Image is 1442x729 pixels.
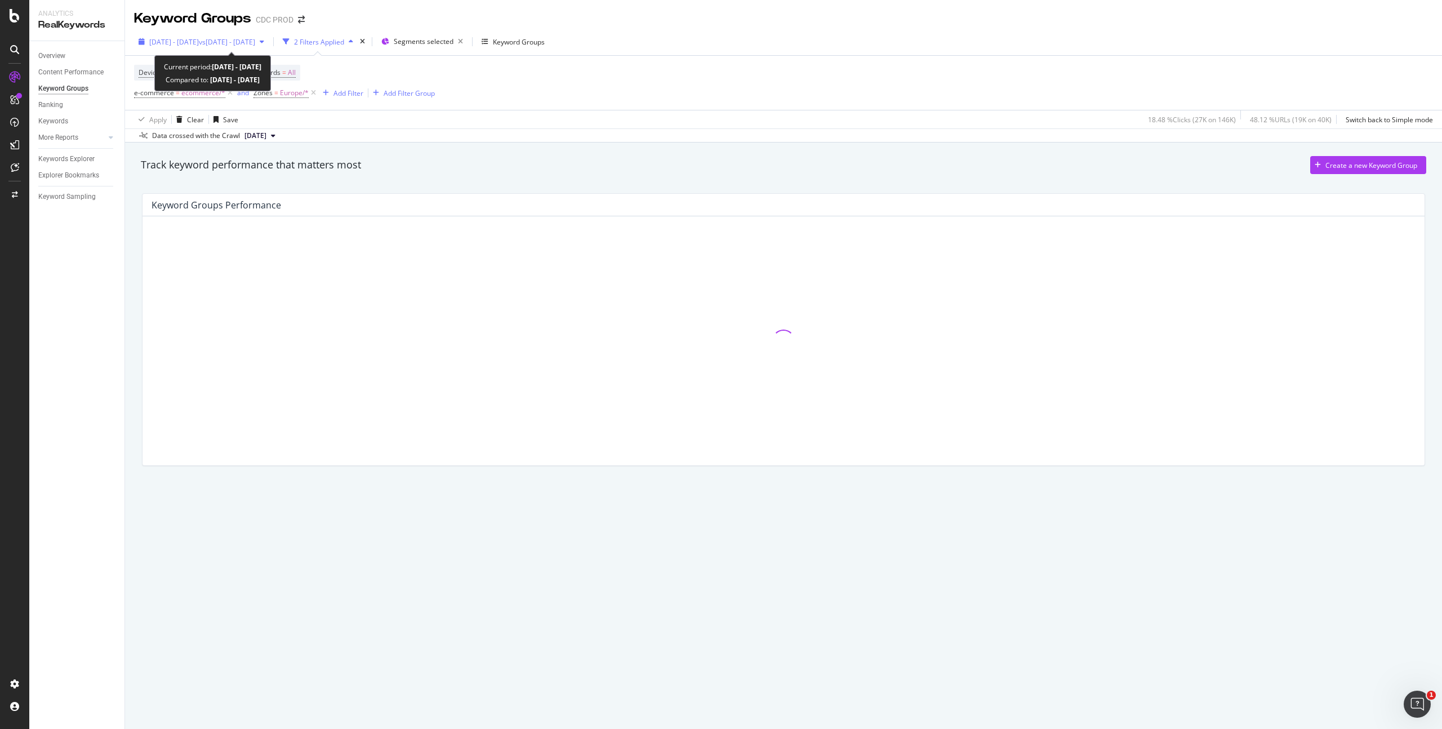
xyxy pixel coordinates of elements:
[253,88,273,97] span: Zones
[368,86,435,100] button: Add Filter Group
[1310,156,1426,174] button: Create a new Keyword Group
[333,88,363,98] div: Add Filter
[38,132,105,144] a: More Reports
[38,19,115,32] div: RealKeywords
[38,115,68,127] div: Keywords
[223,115,238,125] div: Save
[38,153,95,165] div: Keywords Explorer
[477,33,549,51] button: Keyword Groups
[1341,110,1433,128] button: Switch back to Simple mode
[1346,115,1433,125] div: Switch back to Simple mode
[493,37,545,47] div: Keyword Groups
[244,131,266,141] span: 2025 Sep. 12th
[152,199,281,211] div: Keyword Groups Performance
[1404,691,1431,718] iframe: Intercom live chat
[152,131,240,141] div: Data crossed with the Crawl
[199,37,255,47] span: vs [DATE] - [DATE]
[134,33,269,51] button: [DATE] - [DATE]vs[DATE] - [DATE]
[38,66,104,78] div: Content Performance
[209,110,238,128] button: Save
[172,110,204,128] button: Clear
[139,68,160,77] span: Device
[1250,115,1332,125] div: 48.12 % URLs ( 19K on 40K )
[318,86,363,100] button: Add Filter
[278,33,358,51] button: 2 Filters Applied
[38,132,78,144] div: More Reports
[384,88,435,98] div: Add Filter Group
[237,88,249,97] div: and
[208,75,260,85] b: [DATE] - [DATE]
[282,68,286,77] span: =
[134,88,174,97] span: e-commerce
[1325,161,1417,170] div: Create a new Keyword Group
[38,153,117,165] a: Keywords Explorer
[1427,691,1436,700] span: 1
[38,83,88,95] div: Keyword Groups
[38,170,117,181] a: Explorer Bookmarks
[38,50,117,62] a: Overview
[38,170,99,181] div: Explorer Bookmarks
[38,115,117,127] a: Keywords
[288,65,296,81] span: All
[1148,115,1236,125] div: 18.48 % Clicks ( 27K on 146K )
[134,9,251,28] div: Keyword Groups
[280,85,309,101] span: Europe/*
[294,37,344,47] div: 2 Filters Applied
[377,33,468,51] button: Segments selected
[38,191,96,203] div: Keyword Sampling
[256,14,293,25] div: CDC PROD
[38,9,115,19] div: Analytics
[149,115,167,125] div: Apply
[298,16,305,24] div: arrow-right-arrow-left
[38,83,117,95] a: Keyword Groups
[38,99,117,111] a: Ranking
[181,85,225,101] span: ecommerce/*
[38,99,63,111] div: Ranking
[176,88,180,97] span: =
[141,158,361,172] div: Track keyword performance that matters most
[212,62,261,72] b: [DATE] - [DATE]
[164,60,261,73] div: Current period:
[166,73,260,86] div: Compared to:
[274,88,278,97] span: =
[38,66,117,78] a: Content Performance
[394,37,453,46] span: Segments selected
[358,36,367,47] div: times
[240,129,280,143] button: [DATE]
[237,87,249,98] button: and
[38,50,65,62] div: Overview
[187,115,204,125] div: Clear
[38,191,117,203] a: Keyword Sampling
[134,110,167,128] button: Apply
[149,37,199,47] span: [DATE] - [DATE]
